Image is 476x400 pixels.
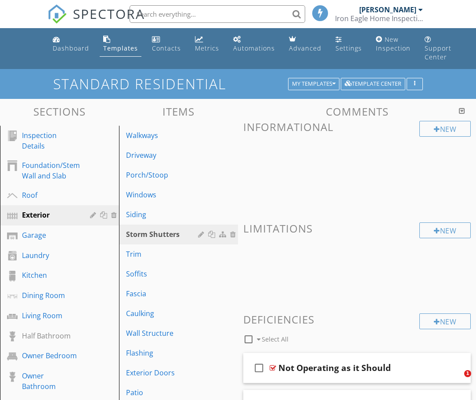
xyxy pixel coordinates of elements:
[335,14,423,23] div: Iron Eagle Home Inspections LLC
[332,32,365,57] a: Settings
[152,44,181,52] div: Contacts
[345,81,401,87] div: Template Center
[103,44,138,52] div: Templates
[22,270,77,280] div: Kitchen
[22,190,77,200] div: Roof
[243,121,471,133] h3: Informational
[252,357,266,378] i: check_box_outline_blank
[126,189,201,200] div: Windows
[22,160,80,181] div: Foundation/Stem Wall and Slab
[425,44,451,61] div: Support Center
[376,35,411,52] div: New Inspection
[100,32,141,57] a: Templates
[191,32,223,57] a: Metrics
[464,370,471,377] span: 1
[341,78,405,90] button: Template Center
[262,335,288,343] span: Select All
[421,32,455,65] a: Support Center
[53,76,423,91] h1: Standard Residential
[73,4,145,23] span: SPECTORA
[126,209,201,220] div: Siding
[126,328,201,338] div: Wall Structure
[22,310,77,321] div: Living Room
[22,371,77,392] div: Owner Bathroom
[243,222,471,234] h3: Limitations
[126,130,201,141] div: Walkways
[49,32,93,57] a: Dashboard
[243,105,471,117] h3: Comments
[292,81,335,87] div: My Templates
[126,170,201,180] div: Porch/Stoop
[278,363,391,373] div: Not Operating as it Should
[22,230,77,240] div: Garage
[126,308,201,319] div: Caulking
[288,78,339,90] button: My Templates
[126,387,201,398] div: Patio
[47,4,67,24] img: The Best Home Inspection Software - Spectora
[335,44,362,52] div: Settings
[419,121,471,137] div: New
[233,44,275,52] div: Automations
[53,44,89,52] div: Dashboard
[359,5,416,14] div: [PERSON_NAME]
[119,105,238,117] h3: Items
[243,313,471,325] h3: Deficiencies
[47,12,145,30] a: SPECTORA
[130,5,305,23] input: Search everything...
[341,79,405,87] a: Template Center
[22,250,77,261] div: Laundry
[126,367,201,378] div: Exterior Doors
[419,313,471,329] div: New
[148,32,184,57] a: Contacts
[446,370,467,391] iframe: Intercom live chat
[22,331,77,341] div: Half Bathroom
[126,288,201,299] div: Fascia
[372,32,414,57] a: New Inspection
[126,269,201,279] div: Soffits
[285,32,325,57] a: Advanced
[22,350,77,361] div: Owner Bedroom
[195,44,219,52] div: Metrics
[22,210,77,220] div: Exterior
[289,44,321,52] div: Advanced
[419,222,471,238] div: New
[22,290,77,301] div: Dining Room
[126,229,201,240] div: Storm Shutters
[22,130,77,151] div: Inspection Details
[126,249,201,259] div: Trim
[230,32,278,57] a: Automations (Basic)
[126,348,201,358] div: Flashing
[126,150,201,160] div: Driveway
